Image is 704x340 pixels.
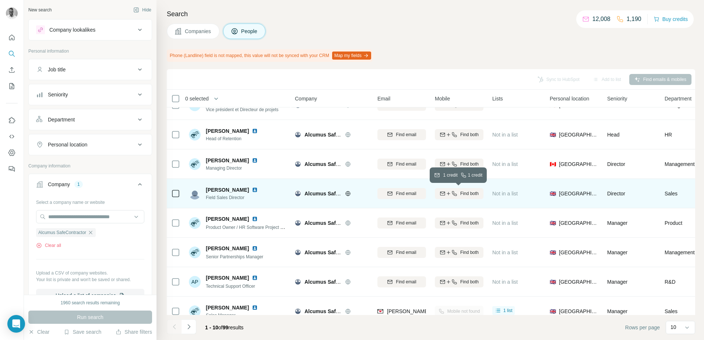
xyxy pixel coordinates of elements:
button: Use Surfe API [6,130,18,143]
button: Find email [377,188,426,199]
img: Avatar [189,129,201,141]
span: [PERSON_NAME] [206,127,249,135]
span: Product Owner / HR Software Project Manager [206,224,298,230]
span: 1 list [503,307,513,314]
span: 1 - 10 [205,325,218,330]
img: LinkedIn logo [252,157,258,163]
img: LinkedIn logo [252,128,258,134]
img: Logo of Alcumus SafeContractor [295,220,301,226]
button: Company1 [29,176,152,196]
button: Find both [435,159,483,170]
button: Find both [435,217,483,229]
span: [GEOGRAPHIC_DATA] [559,249,598,256]
button: Find email [377,217,426,229]
span: Rows per page [625,324,660,331]
img: Logo of Alcumus SafeContractor [295,191,301,196]
span: Find email [396,220,416,226]
span: 🇬🇧 [550,131,556,138]
span: HR [665,131,672,138]
img: Avatar [189,247,201,258]
button: Find both [435,129,483,140]
div: Job title [48,66,66,73]
button: Feedback [6,162,18,176]
p: 10 [670,323,676,331]
span: Senior Partnerships Manager [206,254,263,259]
span: Companies [185,28,212,35]
span: Sales [665,308,677,315]
button: Find email [377,159,426,170]
button: Personal location [29,136,152,153]
button: Find email [377,129,426,140]
span: Management [665,160,695,168]
img: Logo of Alcumus SafeContractor [295,249,301,255]
span: [GEOGRAPHIC_DATA] [559,308,598,315]
span: [GEOGRAPHIC_DATA] [559,219,598,227]
button: Find email [377,247,426,258]
span: Alcumus SafeContractor [305,161,365,167]
span: Sales [665,190,677,197]
img: LinkedIn logo [252,216,258,222]
span: Lists [492,95,503,102]
span: 🇬🇧 [550,249,556,256]
button: Navigate to next page [182,319,196,334]
button: Use Surfe on LinkedIn [6,114,18,127]
button: Job title [29,61,152,78]
span: Alcumus SafeContractor [305,102,365,108]
img: Avatar [6,7,18,19]
span: People [241,28,258,35]
img: Avatar [189,305,201,317]
span: [PERSON_NAME] [206,157,249,164]
span: 🇨🇦 [550,160,556,168]
span: Find email [396,131,416,138]
div: Seniority [48,91,68,98]
span: Product [665,219,682,227]
span: Find email [396,190,416,197]
p: Company information [28,163,152,169]
span: Director [607,161,625,167]
p: 12,008 [592,15,610,24]
span: [PERSON_NAME] [206,215,249,223]
button: Find email [377,276,426,287]
span: Manager [607,249,627,255]
span: Find both [460,131,479,138]
span: Find both [460,161,479,167]
button: Company lookalikes [29,21,152,39]
button: Find both [435,188,483,199]
span: Seniority [607,95,627,102]
span: results [205,325,243,330]
span: Mobile [435,95,450,102]
button: Buy credits [654,14,688,24]
span: Manager [607,279,627,285]
span: Manager [607,308,627,314]
img: LinkedIn logo [252,187,258,193]
img: Logo of Alcumus SafeContractor [295,132,301,138]
div: Select a company name or website [36,196,144,206]
span: 0 selected [185,95,209,102]
span: Alcumus SafeContractor [305,132,365,138]
p: Upload a CSV of company websites. [36,270,144,276]
img: Avatar [189,188,201,199]
span: Manager [607,220,627,226]
div: Open Intercom Messenger [7,315,25,333]
span: 🇬🇧 [550,190,556,197]
span: Technical Support Officer [206,284,255,289]
span: [PERSON_NAME] [206,186,249,194]
span: Find email [396,161,416,167]
img: Avatar [189,217,201,229]
div: Company [48,181,70,188]
span: Find both [460,249,479,256]
button: Map my fields [332,52,371,60]
button: Clear all [36,242,61,249]
span: Not in a list [492,220,518,226]
div: Personal location [48,141,87,148]
div: 1960 search results remaining [61,300,120,306]
button: Share filters [116,328,152,336]
span: Not in a list [492,191,518,196]
span: Alcumus SafeContractor [38,229,86,236]
button: Search [6,47,18,60]
span: Sales Manager [206,312,267,319]
span: [PERSON_NAME][EMAIL_ADDRESS][PERSON_NAME][DOMAIN_NAME] [387,308,559,314]
span: Personal location [550,95,589,102]
button: My lists [6,79,18,93]
p: Your list is private and won't be saved or shared. [36,276,144,283]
